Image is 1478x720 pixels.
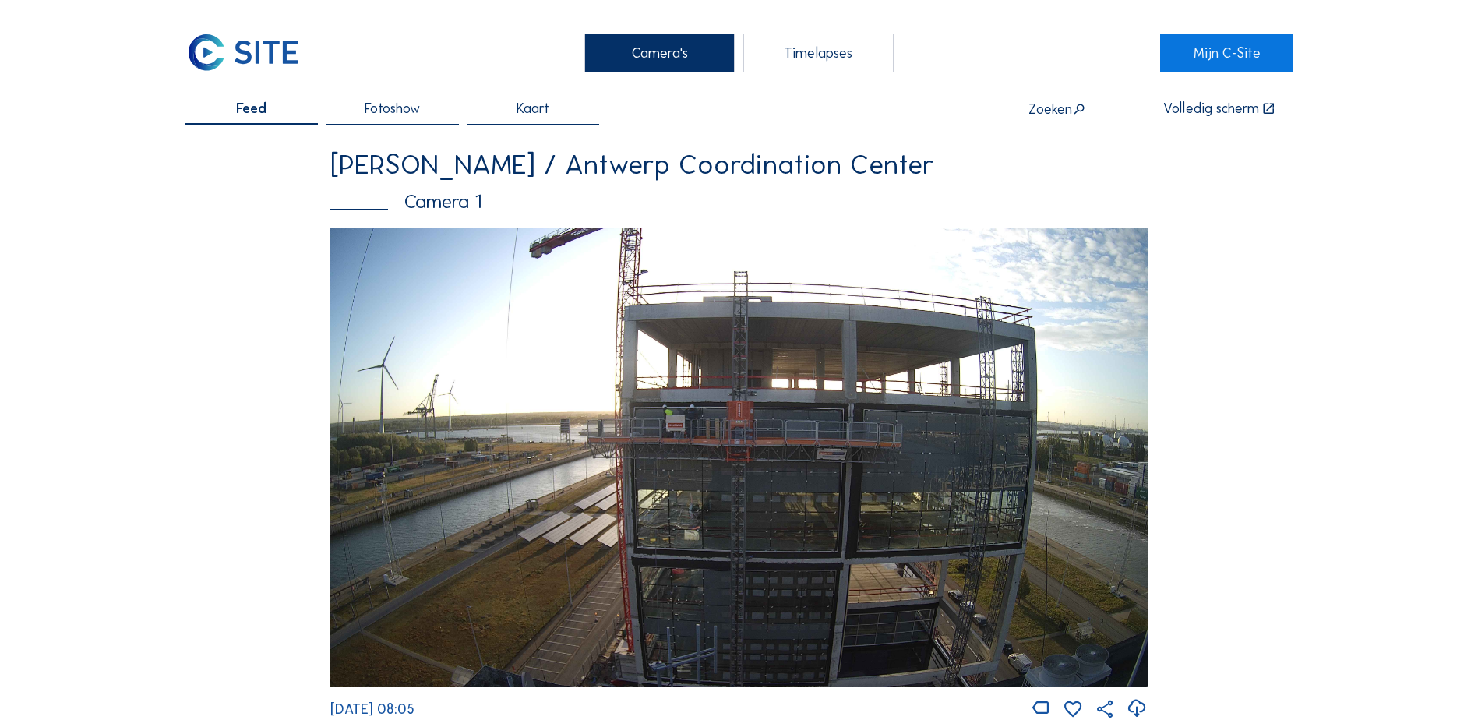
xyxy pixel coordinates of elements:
img: C-SITE Logo [185,34,301,72]
div: Timelapses [743,34,894,72]
div: [PERSON_NAME] / Antwerp Coordination Center [330,150,1148,178]
div: Camera's [584,34,735,72]
div: Camera 1 [330,192,1148,211]
a: Mijn C-Site [1160,34,1293,72]
span: [DATE] 08:05 [330,701,414,718]
a: C-SITE Logo [185,34,318,72]
div: Volledig scherm [1163,101,1259,116]
span: Fotoshow [365,101,420,115]
span: Feed [236,101,266,115]
img: Image [330,228,1148,687]
span: Kaart [517,101,549,115]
